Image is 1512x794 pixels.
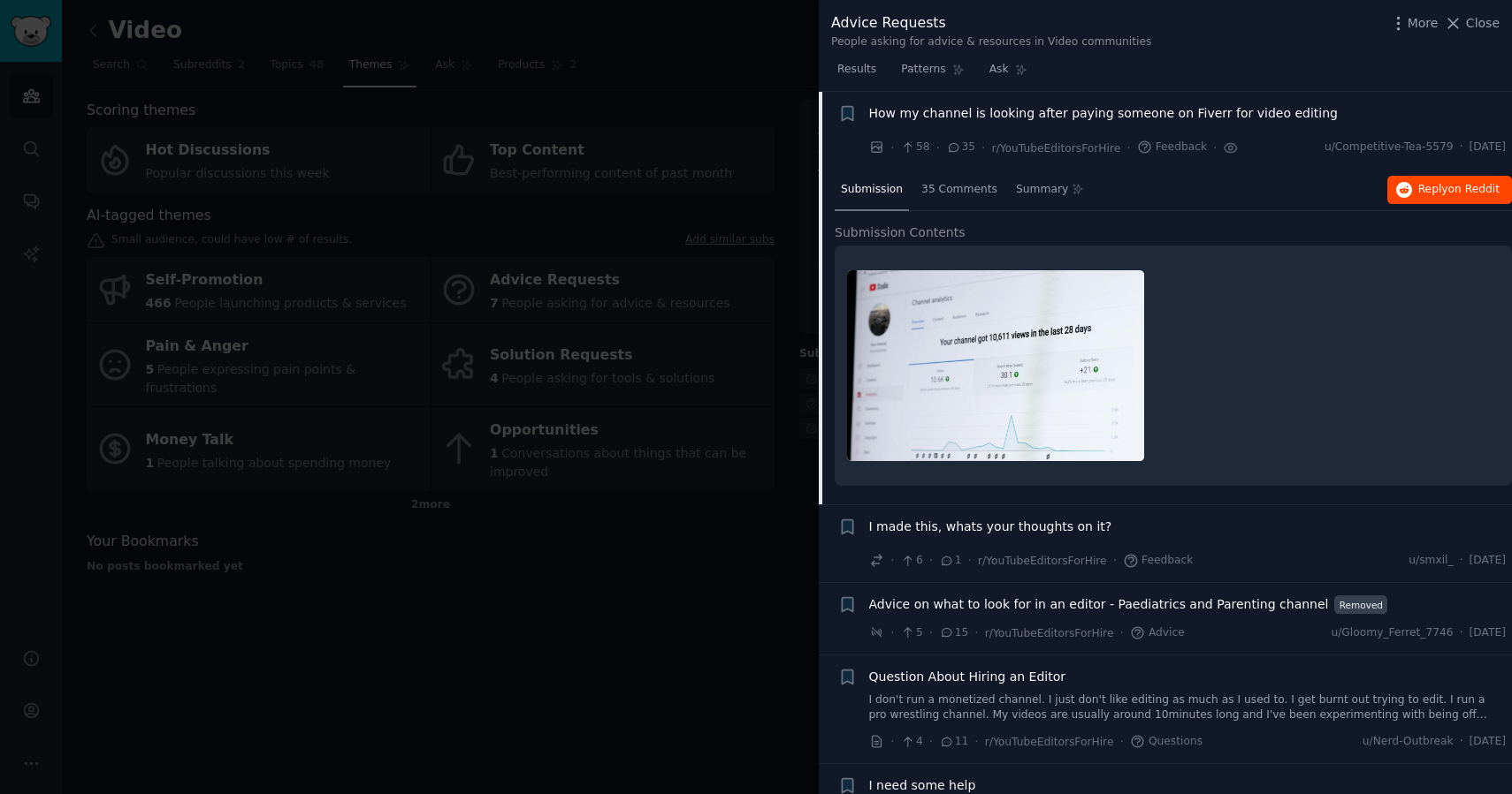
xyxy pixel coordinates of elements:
[900,140,929,155] span: 58
[1460,553,1463,569] span: ·
[992,142,1121,155] span: r/YouTubeEditorsForHire
[1126,139,1130,157] span: ·
[985,627,1114,639] span: r/YouTubeEditorsForHire
[989,62,1009,78] span: Ask
[1448,183,1500,195] span: on Reddit
[939,625,968,641] span: 15
[900,625,922,641] span: 5
[1113,551,1117,570] span: ·
[1389,14,1439,33] button: More
[1444,14,1500,33] button: Close
[1016,182,1068,198] span: Summary
[974,732,978,751] span: ·
[1137,140,1207,155] span: Feedback
[1460,734,1463,750] span: ·
[1470,553,1506,569] span: [DATE]
[869,668,1066,686] a: Question About Hiring an Editor
[981,139,985,157] span: ·
[869,692,1507,723] a: I don't run a monetized channel. I just don't like editing as much as I used to. I get burnt out ...
[946,140,975,155] span: 35
[890,139,894,157] span: ·
[831,34,1151,50] div: People asking for advice & resources in Video communities
[831,12,1151,34] div: Advice Requests
[929,624,933,642] span: ·
[1470,734,1506,750] span: [DATE]
[929,551,933,570] span: ·
[847,270,1144,461] img: How my channel is looking after paying someone on Fiverr for video editing
[890,624,894,642] span: ·
[837,62,876,78] span: Results
[939,734,968,750] span: 11
[929,732,933,751] span: ·
[1331,625,1453,641] span: u/Gloomy_Ferret_7746
[1470,625,1506,641] span: [DATE]
[869,595,1329,614] a: Advice on what to look for in an editor - Paediatrics and Parenting channel
[835,223,966,242] span: Submission Contents
[1466,14,1500,33] span: Close
[985,736,1114,748] span: r/YouTubeEditorsForHire
[890,732,894,751] span: ·
[1409,553,1453,569] span: u/smxil_
[1119,732,1123,751] span: ·
[841,182,903,198] span: Submission
[1418,182,1500,198] span: Reply
[1460,140,1463,155] span: ·
[869,518,1112,536] a: I made this, whats your thoughts on it?
[978,555,1107,567] span: r/YouTubeEditorsForHire
[936,139,940,157] span: ·
[939,553,961,569] span: 1
[1130,625,1185,641] span: Advice
[900,734,922,750] span: 4
[1123,553,1193,569] span: Feedback
[1325,140,1454,155] span: u/Competitive-Tea-5579
[921,182,997,198] span: 35 Comments
[1363,734,1454,750] span: u/Nerd-Outbreak
[831,56,882,92] a: Results
[895,56,970,92] a: Patterns
[890,551,894,570] span: ·
[983,56,1034,92] a: Ask
[974,624,978,642] span: ·
[1387,176,1512,204] button: Replyon Reddit
[1130,734,1203,750] span: Questions
[1408,14,1439,33] span: More
[869,104,1338,123] a: How my channel is looking after paying someone on Fiverr for video editing
[1213,139,1217,157] span: ·
[1334,595,1387,614] span: Removed
[900,553,922,569] span: 6
[901,62,945,78] span: Patterns
[968,551,972,570] span: ·
[1470,140,1506,155] span: [DATE]
[1119,624,1123,642] span: ·
[1460,625,1463,641] span: ·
